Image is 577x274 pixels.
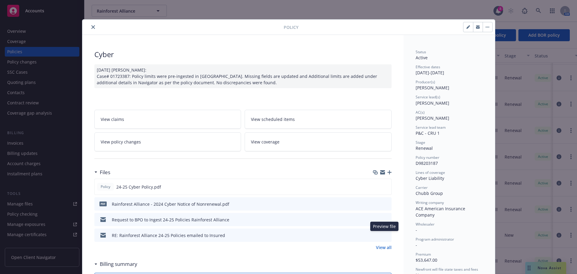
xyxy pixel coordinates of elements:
div: Cyber [94,49,392,60]
span: Policy [99,184,111,189]
h3: Billing summary [100,260,137,268]
button: close [90,23,97,31]
button: preview file [384,201,389,207]
span: Program administrator [416,237,454,242]
span: Renewal [416,145,433,151]
div: Files [94,168,110,176]
button: preview file [384,217,389,223]
div: Billing summary [94,260,137,268]
span: View coverage [251,139,279,145]
span: - [416,227,417,233]
span: D98203187 [416,160,438,166]
span: View scheduled items [251,116,295,122]
a: View coverage [245,132,392,151]
span: pdf [99,202,107,206]
div: [DATE] [PERSON_NAME]: Case# 01723387: Policy limits were pre-ingested in [GEOGRAPHIC_DATA]. Missi... [94,64,392,88]
div: Preview file [370,222,398,231]
span: [PERSON_NAME] [416,115,449,121]
span: Policy [284,24,298,30]
span: Newfront will file state taxes and fees [416,267,478,272]
div: RE: Rainforest Alliance 24-25 Policies emailed to Insured [112,232,225,239]
span: AC(s) [416,110,425,115]
span: Effective dates [416,64,440,69]
a: View scheduled items [245,110,392,129]
button: preview file [383,184,389,190]
span: View policy changes [101,139,141,145]
a: View claims [94,110,241,129]
span: P&C - CRU 1 [416,130,440,136]
button: preview file [384,232,389,239]
a: View policy changes [94,132,241,151]
span: - [416,242,417,248]
span: ACE American Insurance Company [416,206,466,218]
span: Producer(s) [416,79,435,85]
span: View claims [101,116,124,122]
button: download file [374,232,379,239]
div: [DATE] - [DATE] [416,64,483,76]
button: download file [374,184,379,190]
span: Service lead(s) [416,94,440,100]
span: Policy number [416,155,439,160]
span: Active [416,55,428,60]
span: Premium [416,252,431,257]
div: Rainforest Alliance - 2024 Cyber Notice of Nonrenewal.pdf [112,201,229,207]
a: View all [376,244,392,251]
div: Cyber Liability [416,175,483,181]
span: [PERSON_NAME] [416,100,449,106]
div: Request to BPO to Ingest 24-25 Policies Rainforest Alliance [112,217,229,223]
span: [PERSON_NAME] [416,85,449,91]
span: $53,647.00 [416,257,437,263]
span: Service lead team [416,125,446,130]
span: Writing company [416,200,444,205]
span: Chubb Group [416,190,443,196]
button: download file [374,201,379,207]
span: Status [416,49,426,54]
span: Wholesaler [416,222,435,227]
h3: Files [100,168,110,176]
span: Stage [416,140,425,145]
span: Lines of coverage [416,170,445,175]
span: 24-25 Cyber Policy.pdf [116,184,161,190]
span: Carrier [416,185,428,190]
button: download file [374,217,379,223]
